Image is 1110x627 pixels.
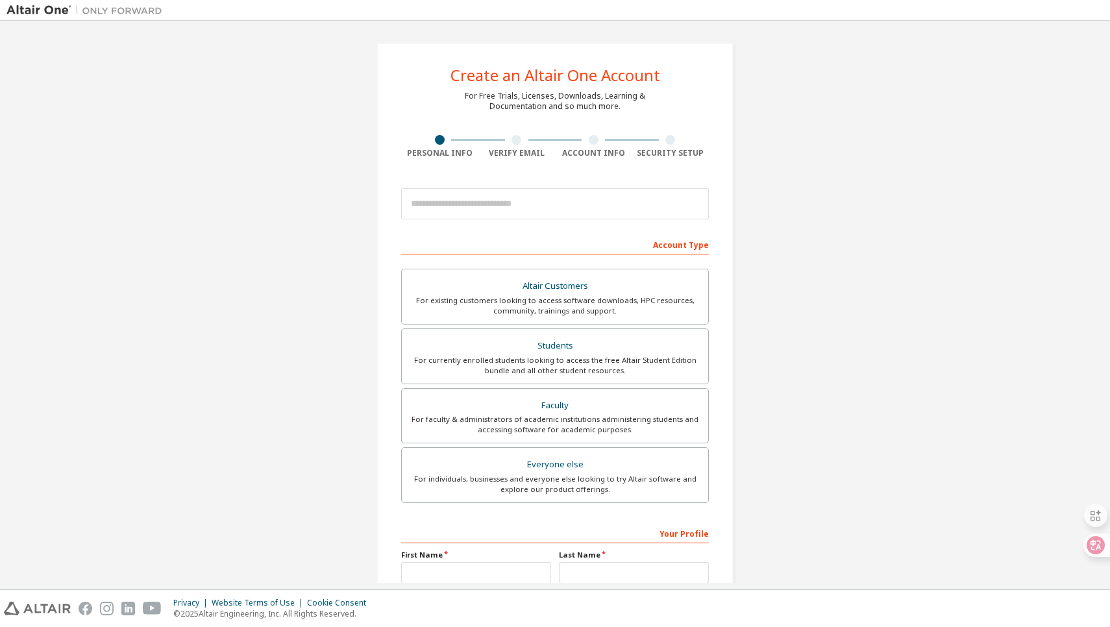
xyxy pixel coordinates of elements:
[465,91,645,112] div: For Free Trials, Licenses, Downloads, Learning & Documentation and so much more.
[410,277,700,295] div: Altair Customers
[401,234,709,254] div: Account Type
[632,148,709,158] div: Security Setup
[410,397,700,415] div: Faculty
[143,602,162,615] img: youtube.svg
[173,608,374,619] p: © 2025 Altair Engineering, Inc. All Rights Reserved.
[401,522,709,543] div: Your Profile
[478,148,556,158] div: Verify Email
[410,474,700,495] div: For individuals, businesses and everyone else looking to try Altair software and explore our prod...
[121,602,135,615] img: linkedin.svg
[307,598,374,608] div: Cookie Consent
[555,148,632,158] div: Account Info
[559,550,709,560] label: Last Name
[401,148,478,158] div: Personal Info
[100,602,114,615] img: instagram.svg
[410,456,700,474] div: Everyone else
[4,602,71,615] img: altair_logo.svg
[410,295,700,316] div: For existing customers looking to access software downloads, HPC resources, community, trainings ...
[450,68,660,83] div: Create an Altair One Account
[410,337,700,355] div: Students
[6,4,169,17] img: Altair One
[173,598,212,608] div: Privacy
[212,598,307,608] div: Website Terms of Use
[410,355,700,376] div: For currently enrolled students looking to access the free Altair Student Edition bundle and all ...
[79,602,92,615] img: facebook.svg
[401,550,551,560] label: First Name
[410,414,700,435] div: For faculty & administrators of academic institutions administering students and accessing softwa...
